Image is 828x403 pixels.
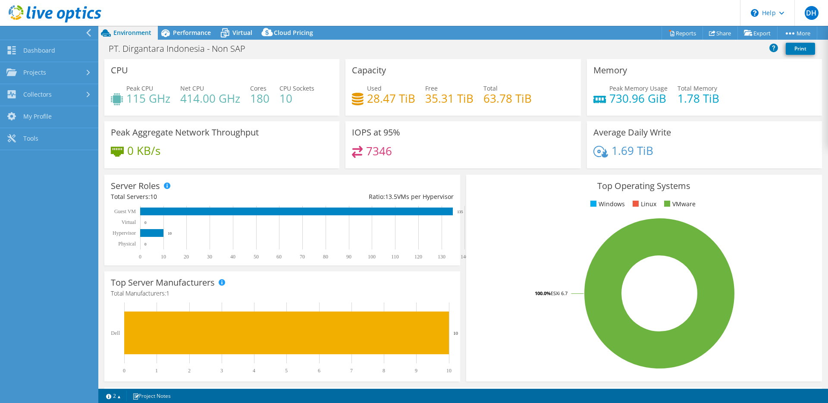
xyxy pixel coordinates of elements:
text: 3 [220,368,223,374]
span: 10 [150,192,157,201]
text: 110 [391,254,399,260]
text: 90 [346,254,351,260]
text: 10 [161,254,166,260]
span: Peak CPU [126,84,153,92]
text: 9 [415,368,417,374]
span: CPU Sockets [279,84,314,92]
text: 8 [383,368,385,374]
h3: Top Operating Systems [473,181,815,191]
h4: 35.31 TiB [425,94,474,103]
text: 135 [457,210,463,214]
a: 2 [100,390,127,401]
span: Performance [173,28,211,37]
text: 6 [318,368,320,374]
a: Share [703,26,738,40]
h4: 414.00 GHz [180,94,240,103]
span: Used [367,84,382,92]
text: 0 [123,368,125,374]
div: Total Servers: [111,192,282,201]
text: 130 [438,254,445,260]
h3: Peak Aggregate Network Throughput [111,128,259,137]
text: 0 [139,254,141,260]
li: Linux [630,199,656,209]
text: Dell [111,330,120,336]
a: Print [786,43,815,55]
span: Virtual [232,28,252,37]
text: Virtual [122,219,136,225]
li: Windows [588,199,625,209]
span: Total Memory [677,84,717,92]
h4: 7346 [366,146,392,156]
text: 70 [300,254,305,260]
h3: Average Daily Write [593,128,671,137]
h1: PT. Dirgantara Indonesia - Non SAP [105,44,259,54]
a: More [777,26,817,40]
h4: 28.47 TiB [367,94,415,103]
text: 30 [207,254,212,260]
span: Peak Memory Usage [609,84,668,92]
text: 120 [414,254,422,260]
text: 10 [168,231,172,236]
h4: Total Manufacturers: [111,289,454,298]
h4: 63.78 TiB [483,94,532,103]
h3: CPU [111,66,128,75]
h3: Capacity [352,66,386,75]
text: 7 [350,368,353,374]
span: DH [805,6,819,20]
text: 10 [446,368,452,374]
h3: IOPS at 95% [352,128,400,137]
text: 2 [188,368,191,374]
a: Reports [662,26,703,40]
text: 60 [276,254,282,260]
div: Ratio: VMs per Hypervisor [282,192,453,201]
text: Physical [118,241,136,247]
h4: 1.78 TiB [677,94,719,103]
h3: Memory [593,66,627,75]
text: 20 [184,254,189,260]
text: Guest VM [114,208,136,214]
span: 13.5 [385,192,397,201]
tspan: ESXi 6.7 [551,290,568,296]
text: 100 [368,254,376,260]
h3: Top Server Manufacturers [111,278,215,287]
text: 80 [323,254,328,260]
span: 1 [166,289,169,297]
span: Environment [113,28,151,37]
span: Free [425,84,438,92]
text: Hypervisor [113,230,136,236]
h3: Server Roles [111,181,160,191]
span: Cloud Pricing [274,28,313,37]
text: 1 [155,368,158,374]
text: 0 [144,220,147,225]
span: Net CPU [180,84,204,92]
a: Export [737,26,778,40]
text: 40 [230,254,235,260]
text: 5 [285,368,288,374]
svg: \n [751,9,759,17]
h4: 0 KB/s [127,146,160,155]
li: VMware [662,199,696,209]
text: 10 [453,331,458,336]
a: Project Notes [126,390,177,401]
text: 0 [144,242,147,246]
text: 4 [253,368,255,374]
h4: 730.96 GiB [609,94,668,103]
text: 140 [461,254,468,260]
h4: 10 [279,94,314,103]
h4: 115 GHz [126,94,170,103]
h4: 1.69 TiB [612,146,653,155]
span: Cores [250,84,267,92]
h4: 180 [250,94,270,103]
text: 50 [254,254,259,260]
tspan: 100.0% [535,290,551,296]
span: Total [483,84,498,92]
